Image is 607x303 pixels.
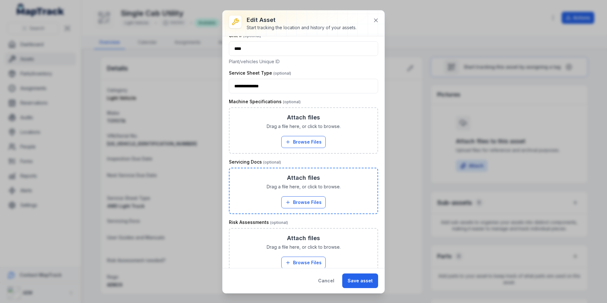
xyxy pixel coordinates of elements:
[229,219,288,226] label: Risk Assessments
[229,70,291,76] label: Service Sheet Type
[287,113,320,122] h3: Attach files
[267,244,341,250] span: Drag a file here, or click to browse.
[229,159,281,165] label: Servicing Docs
[267,123,341,130] span: Drag a file here, or click to browse.
[229,98,301,105] label: Machine Specifications
[281,136,326,148] button: Browse Files
[229,58,378,65] p: Plant/vehicles Unique ID
[267,184,341,190] span: Drag a file here, or click to browse.
[281,257,326,269] button: Browse Files
[287,173,320,182] h3: Attach files
[342,273,378,288] button: Save asset
[313,273,340,288] button: Cancel
[247,16,357,24] h3: Edit asset
[287,234,320,243] h3: Attach files
[247,24,357,31] div: Start tracking the location and history of your assets.
[281,196,326,208] button: Browse Files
